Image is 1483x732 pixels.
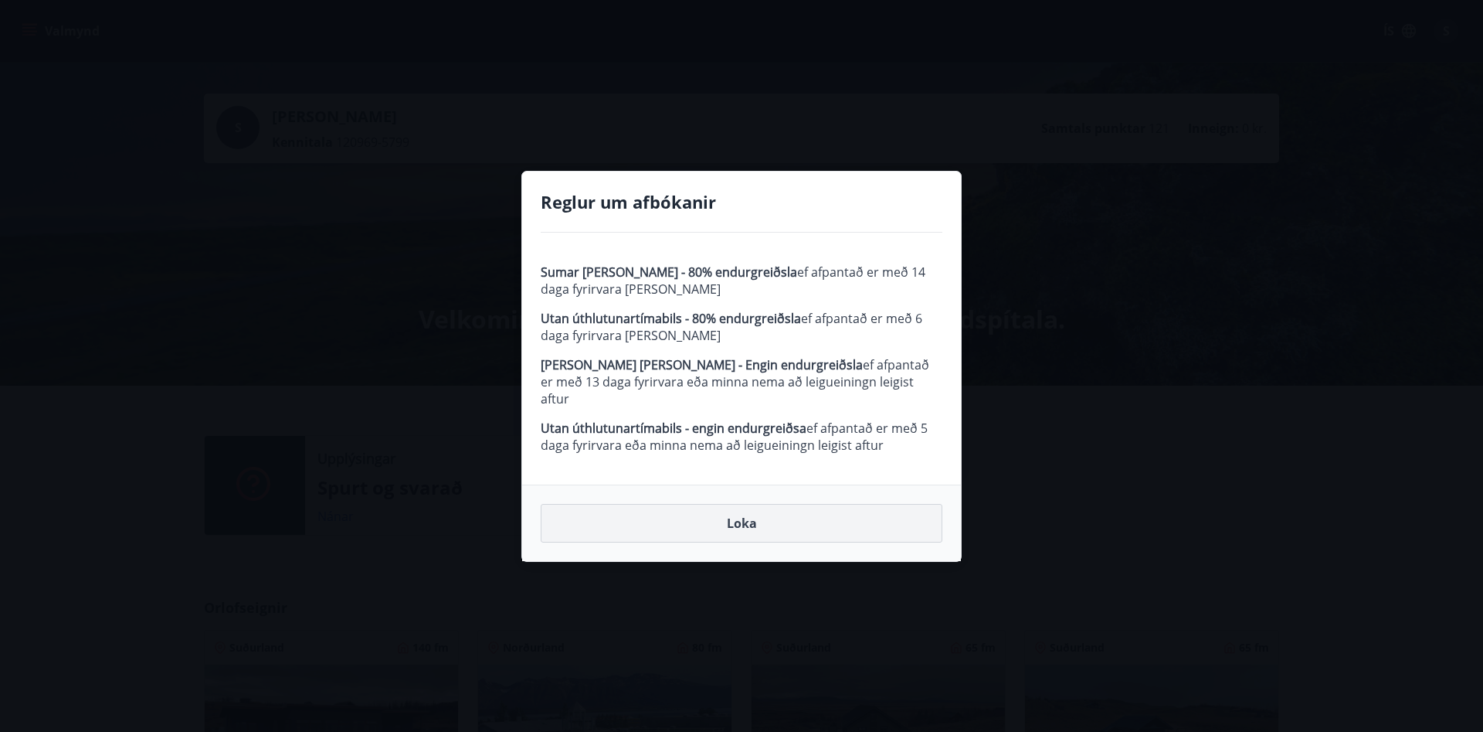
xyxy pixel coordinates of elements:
[541,420,942,454] p: ef afpantað er með 5 daga fyrirvara eða minna nema að leigueiningn leigist aftur
[541,310,801,327] strong: Utan úthlutunartímabils - 80% endurgreiðsla
[541,310,942,344] p: ef afpantað er með 6 daga fyrirvara [PERSON_NAME]
[541,264,942,298] p: ef afpantað er með 14 daga fyrirvara [PERSON_NAME]
[541,356,942,407] p: ef afpantað er með 13 daga fyrirvara eða minna nema að leigueiningn leigist aftur
[541,356,863,373] strong: [PERSON_NAME] [PERSON_NAME] - Engin endurgreiðsla
[541,504,942,543] button: Loka
[541,190,942,213] h4: Reglur um afbókanir
[541,420,806,437] strong: Utan úthlutunartímabils - engin endurgreiðsa
[541,264,797,281] strong: Sumar [PERSON_NAME] - 80% endurgreiðsla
